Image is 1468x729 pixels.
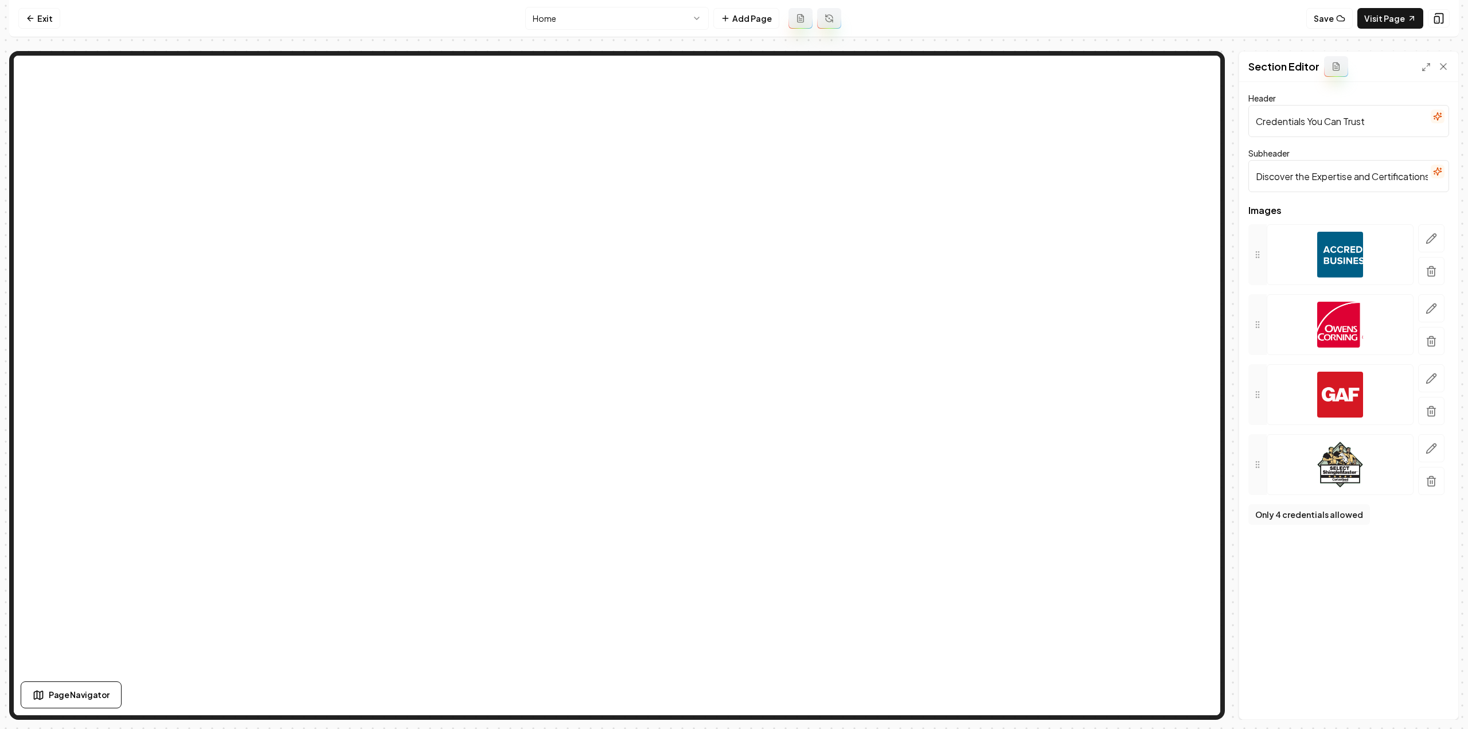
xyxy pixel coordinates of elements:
[1248,148,1290,158] label: Subheader
[1248,93,1276,103] label: Header
[817,8,841,29] button: Regenerate page
[1324,56,1348,77] button: Add admin section prompt
[1248,206,1449,215] span: Images
[1357,8,1423,29] a: Visit Page
[1248,160,1449,192] input: Subheader
[49,689,110,701] span: Page Navigator
[18,8,60,29] a: Exit
[1248,105,1449,137] input: Header
[1248,59,1319,75] h2: Section Editor
[713,8,779,29] button: Add Page
[1248,504,1370,525] button: Only 4 credentials allowed
[21,681,122,708] button: Page Navigator
[1306,8,1353,29] button: Save
[788,8,813,29] button: Add admin page prompt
